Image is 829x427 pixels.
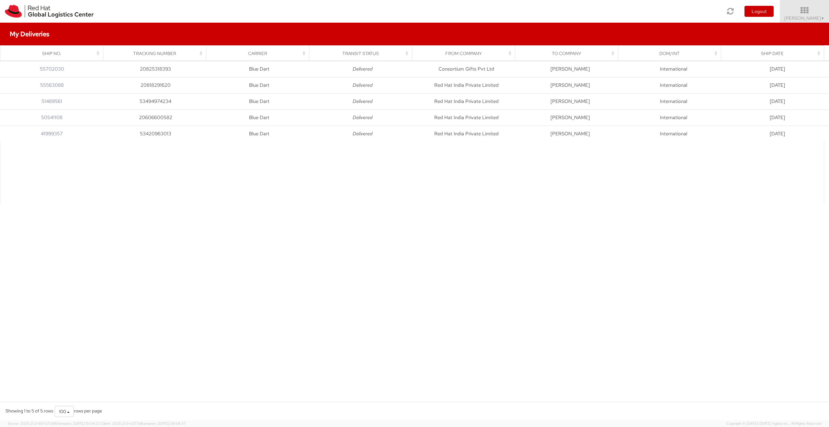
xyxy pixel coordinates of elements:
[41,98,62,105] a: 51489561
[622,109,725,126] td: International
[622,77,725,93] td: International
[55,406,102,417] div: rows per page
[5,5,94,18] img: rh-logistics-00dfa346123c4ec078e1.svg
[40,82,64,88] a: 55563088
[109,50,204,57] div: Tracking Number
[744,6,774,17] button: Logout
[624,50,719,57] div: Dom/Int
[353,66,373,72] i: Delivered
[61,421,100,426] span: master, [DATE] 10:54:32
[726,421,821,426] span: Copyright © [DATE]-[DATE] Agistix Inc., All Rights Reserved
[41,130,63,137] a: 41999357
[207,61,311,77] td: Blue Dart
[207,126,311,142] td: Blue Dart
[59,409,66,414] span: 100
[622,93,725,109] td: International
[414,77,518,93] td: Red Hat India Private Limited
[55,406,74,417] button: 100
[518,109,622,126] td: [PERSON_NAME]
[414,61,518,77] td: Consortium Gifts Pvt Ltd
[725,93,829,109] td: [DATE]
[104,126,207,142] td: 53420963013
[518,61,622,77] td: [PERSON_NAME]
[521,50,616,57] div: To Company
[207,77,311,93] td: Blue Dart
[725,77,829,93] td: [DATE]
[353,82,373,88] i: Delivered
[622,126,725,142] td: International
[207,109,311,126] td: Blue Dart
[41,114,62,121] a: 50541108
[10,30,49,38] h4: My Deliveries
[101,421,186,426] span: Client: 2025.21.0-c073d8a
[518,93,622,109] td: [PERSON_NAME]
[212,50,307,57] div: Carrier
[353,98,373,105] i: Delivered
[518,77,622,93] td: [PERSON_NAME]
[725,61,829,77] td: [DATE]
[784,15,825,21] span: [PERSON_NAME]
[104,61,207,77] td: 20825318393
[8,421,100,426] span: Server: 2025.21.0-667a72bf6fa
[414,109,518,126] td: Red Hat India Private Limited
[414,126,518,142] td: Red Hat India Private Limited
[727,50,822,57] div: Ship Date
[104,93,207,109] td: 53494974234
[418,50,513,57] div: From Company
[622,61,725,77] td: International
[353,114,373,121] i: Delivered
[518,126,622,142] td: [PERSON_NAME]
[725,126,829,142] td: [DATE]
[104,77,207,93] td: 20818291620
[104,109,207,126] td: 20606600582
[414,93,518,109] td: Red Hat India Private Limited
[725,109,829,126] td: [DATE]
[353,130,373,137] i: Delivered
[821,16,825,21] span: ▼
[145,421,186,426] span: master, [DATE] 08:04:37
[6,408,53,414] span: Showing 1 to 5 of 5 rows
[6,50,101,57] div: Ship No.
[40,66,64,72] a: 55702030
[207,93,311,109] td: Blue Dart
[315,50,410,57] div: Transit Status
